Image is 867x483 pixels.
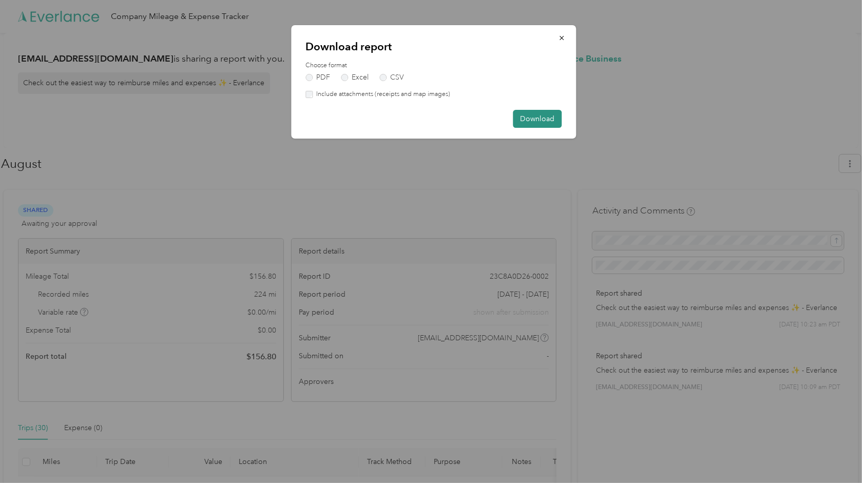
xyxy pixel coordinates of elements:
label: Include attachments (receipts and map images) [313,90,450,99]
label: PDF [305,74,330,81]
button: Download [513,110,562,128]
p: Download report [305,40,562,54]
label: Excel [341,74,369,81]
label: Choose format [305,61,562,70]
label: CSV [379,74,404,81]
